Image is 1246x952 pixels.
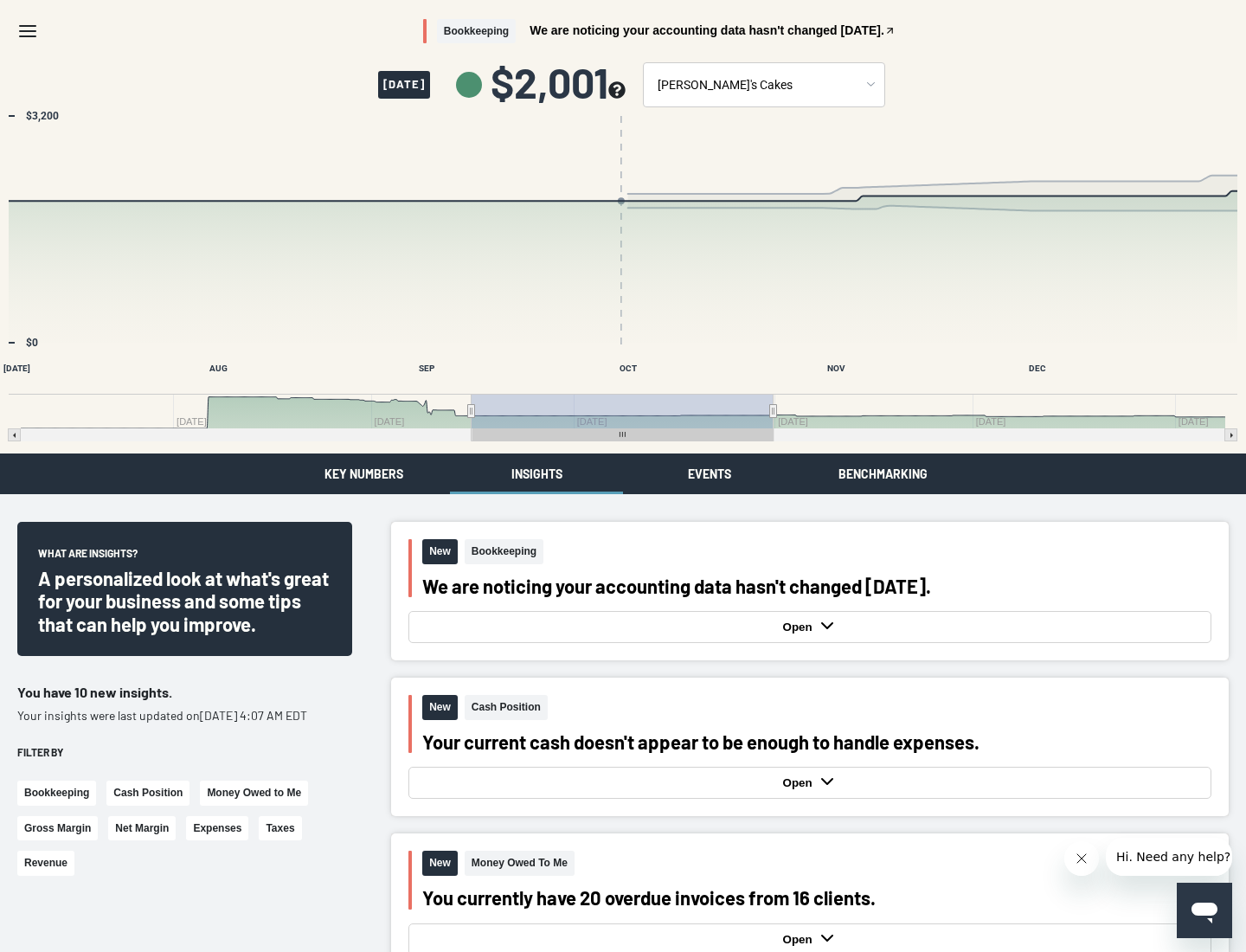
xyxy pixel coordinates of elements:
[38,567,331,635] div: A personalized look at what's great for your business and some tips that can help you improve.
[1106,838,1232,876] iframe: Message from company
[259,816,301,841] button: Taxes
[796,453,969,494] button: Benchmarking
[17,781,96,806] button: Bookkeeping
[422,539,458,564] span: New
[17,816,98,841] button: Gross Margin
[450,453,623,494] button: Insights
[17,707,352,724] p: Your insights were last updated on [DATE] 4:07 AM EDT
[17,684,172,700] span: You have 10 new insights.
[422,886,1211,909] div: You currently have 20 overdue invoices from 16 clients.
[1029,363,1046,373] text: DEC
[422,851,458,876] span: New
[783,776,817,789] strong: Open
[620,363,637,373] text: OCT
[391,522,1229,660] button: NewBookkeepingWe are noticing your accounting data hasn't changed [DATE].Open
[783,621,817,634] strong: Open
[465,539,543,564] span: Bookkeeping
[200,781,308,806] button: Money Owed to Me
[827,363,845,373] text: NOV
[108,816,176,841] button: Net Margin
[1064,841,1099,876] iframe: Close message
[17,851,74,876] button: Revenue
[437,19,516,44] span: Bookkeeping
[783,933,817,946] strong: Open
[391,678,1229,816] button: NewCash PositionYour current cash doesn't appear to be enough to handle expenses.Open
[378,71,430,99] span: [DATE]
[38,546,138,567] span: What are insights?
[186,816,248,841] button: Expenses
[17,21,38,42] svg: Menu
[17,745,352,760] div: Filter by
[608,81,626,101] button: see more about your cashflow projection
[422,695,458,720] span: New
[26,337,38,349] text: $0
[423,19,896,44] button: BookkeepingWe are noticing your accounting data hasn't changed [DATE].
[422,575,1211,597] div: We are noticing your accounting data hasn't changed [DATE].
[623,453,796,494] button: Events
[465,851,575,876] span: Money Owed To Me
[209,363,228,373] text: AUG
[530,24,884,36] span: We are noticing your accounting data hasn't changed [DATE].
[3,363,30,373] text: [DATE]
[491,61,626,103] span: $2,001
[422,730,1211,753] div: Your current cash doesn't appear to be enough to handle expenses.
[26,110,59,122] text: $3,200
[1177,883,1232,938] iframe: Button to launch messaging window
[419,363,435,373] text: SEP
[106,781,189,806] button: Cash Position
[465,695,548,720] span: Cash Position
[8,190,1233,203] g: Past/Projected Data, series 1 of 4 with 185 data points. Y axis, values. X axis, Time.
[277,453,450,494] button: Key Numbers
